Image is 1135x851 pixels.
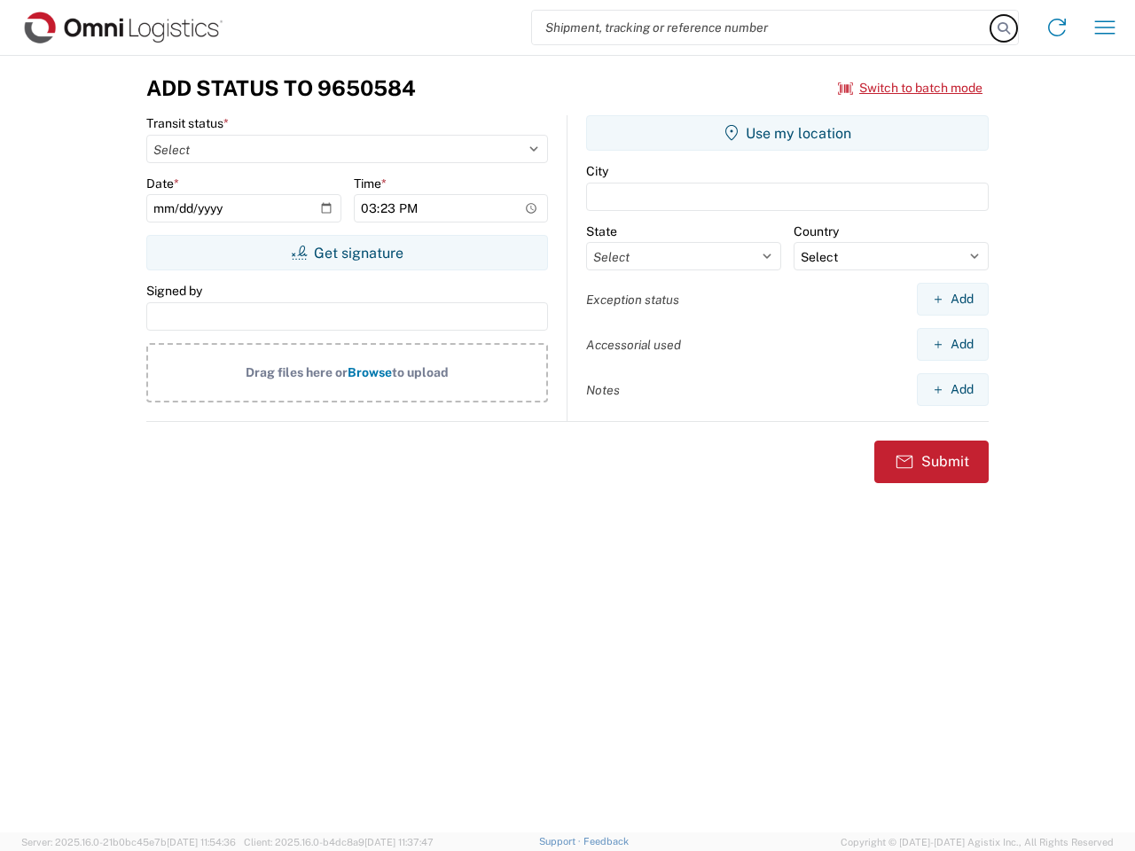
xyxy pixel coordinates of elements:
[21,837,236,847] span: Server: 2025.16.0-21b0bc45e7b
[583,836,629,847] a: Feedback
[146,283,202,299] label: Signed by
[167,837,236,847] span: [DATE] 11:54:36
[917,328,989,361] button: Add
[146,235,548,270] button: Get signature
[392,365,449,379] span: to upload
[246,365,348,379] span: Drag files here or
[146,75,416,101] h3: Add Status to 9650584
[841,834,1114,850] span: Copyright © [DATE]-[DATE] Agistix Inc., All Rights Reserved
[146,115,229,131] label: Transit status
[586,223,617,239] label: State
[586,382,620,398] label: Notes
[917,373,989,406] button: Add
[586,292,679,308] label: Exception status
[794,223,839,239] label: Country
[364,837,434,847] span: [DATE] 11:37:47
[348,365,392,379] span: Browse
[586,163,608,179] label: City
[539,836,583,847] a: Support
[586,115,989,151] button: Use my location
[586,337,681,353] label: Accessorial used
[354,176,387,191] label: Time
[146,176,179,191] label: Date
[532,11,991,44] input: Shipment, tracking or reference number
[917,283,989,316] button: Add
[838,74,982,103] button: Switch to batch mode
[874,441,989,483] button: Submit
[244,837,434,847] span: Client: 2025.16.0-b4dc8a9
